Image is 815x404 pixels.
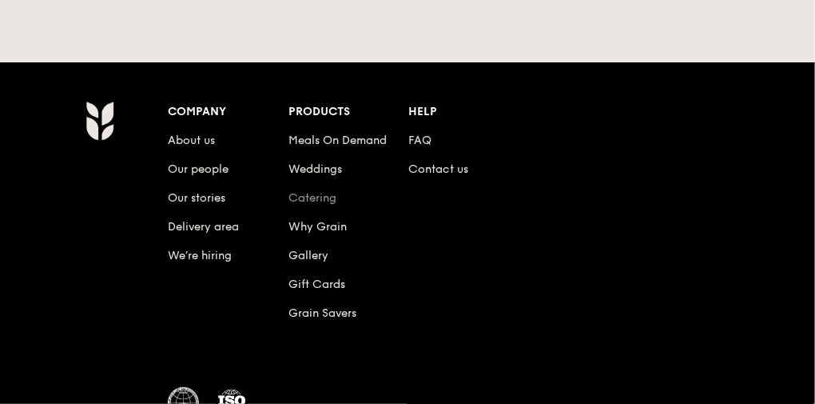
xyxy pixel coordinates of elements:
[85,101,113,141] img: Grain
[168,101,288,123] div: Company
[288,101,409,123] div: Products
[168,220,239,234] a: Delivery area
[288,162,342,176] a: Weddings
[288,191,336,205] a: Catering
[409,101,530,123] div: Help
[288,134,387,147] a: Meals On Demand
[288,249,328,262] a: Gallery
[409,134,432,147] a: FAQ
[288,278,345,291] a: Gift Cards
[168,249,232,262] a: We’re hiring
[288,306,356,320] a: Grain Savers
[409,162,469,176] a: Contact us
[288,220,347,234] a: Why Grain
[168,191,225,205] a: Our stories
[168,162,229,176] a: Our people
[168,134,215,147] a: About us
